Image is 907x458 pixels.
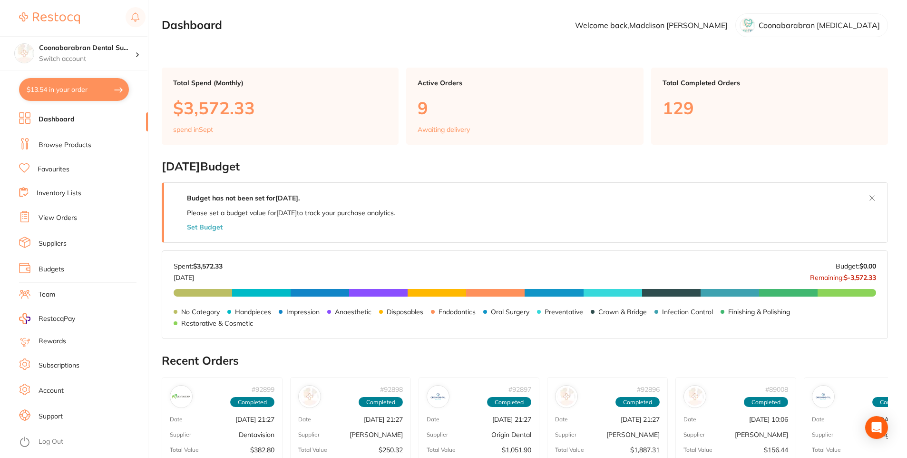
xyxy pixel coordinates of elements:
[621,416,660,423] p: [DATE] 21:27
[39,412,63,421] a: Support
[662,308,713,316] p: Infection Control
[39,54,135,64] p: Switch account
[298,416,311,423] p: Date
[19,313,30,324] img: RestocqPay
[181,319,253,327] p: Restorative & Cosmetic
[491,308,529,316] p: Oral Surgery
[575,21,728,30] p: Welcome back, Maddison [PERSON_NAME]
[39,213,77,223] a: View Orders
[379,446,403,454] p: $250.32
[865,416,888,439] div: Open Intercom Messenger
[812,431,833,438] p: Supplier
[174,270,223,281] p: [DATE]
[187,209,395,217] p: Please set a budget value for [DATE] to track your purchase analytics.
[172,388,190,406] img: Dentavision
[350,431,403,438] p: [PERSON_NAME]
[15,44,34,63] img: Coonabarabran Dental Surgery
[39,43,135,53] h4: Coonabarabran Dental Surgery
[686,388,704,406] img: Adam Dental
[508,386,531,393] p: # 92897
[427,447,456,453] p: Total Value
[170,431,191,438] p: Supplier
[683,416,696,423] p: Date
[38,165,69,174] a: Favourites
[170,416,183,423] p: Date
[663,79,877,87] p: Total Completed Orders
[162,19,222,32] h2: Dashboard
[19,435,145,450] button: Log Out
[418,98,632,118] p: 9
[235,308,271,316] p: Handpieces
[162,354,888,368] h2: Recent Orders
[39,265,64,274] a: Budgets
[286,308,320,316] p: Impression
[162,160,888,173] h2: [DATE] Budget
[740,18,755,33] img: cXB3NzlycQ
[555,416,568,423] p: Date
[380,386,403,393] p: # 92898
[387,308,423,316] p: Disposables
[663,98,877,118] p: 129
[335,308,371,316] p: Anaesthetic
[252,386,274,393] p: # 92899
[545,308,583,316] p: Preventative
[173,126,213,133] p: spend in Sept
[39,140,91,150] a: Browse Products
[230,397,274,408] span: Completed
[744,397,788,408] span: Completed
[174,262,223,270] p: Spent:
[181,308,220,316] p: No Category
[728,308,790,316] p: Finishing & Polishing
[39,290,55,299] a: Team
[364,416,403,423] p: [DATE] 21:27
[427,431,448,438] p: Supplier
[765,386,788,393] p: # 89008
[555,447,584,453] p: Total Value
[683,431,705,438] p: Supplier
[735,431,788,438] p: [PERSON_NAME]
[39,361,79,370] a: Subscriptions
[651,68,888,145] a: Total Completed Orders129
[19,12,80,24] img: Restocq Logo
[235,416,274,423] p: [DATE] 21:27
[637,386,660,393] p: # 92896
[810,270,876,281] p: Remaining:
[298,447,327,453] p: Total Value
[836,262,876,270] p: Budget:
[812,447,841,453] p: Total Value
[250,446,274,454] p: $382.80
[418,79,632,87] p: Active Orders
[418,126,470,133] p: Awaiting delivery
[173,79,387,87] p: Total Spend (Monthly)
[492,416,531,423] p: [DATE] 21:27
[859,262,876,270] strong: $0.00
[606,431,660,438] p: [PERSON_NAME]
[764,446,788,454] p: $156.44
[39,337,66,346] a: Rewards
[630,446,660,454] p: $1,887.31
[429,388,447,406] img: Origin Dental
[19,78,129,101] button: $13.54 in your order
[557,388,575,406] img: Henry Schein Halas
[187,194,300,202] strong: Budget has not been set for [DATE] .
[759,21,880,30] p: Coonabarabran [MEDICAL_DATA]
[814,388,832,406] img: Origin Dental
[39,314,75,324] span: RestocqPay
[170,447,199,453] p: Total Value
[812,416,825,423] p: Date
[502,446,531,454] p: $1,051.90
[39,239,67,249] a: Suppliers
[406,68,643,145] a: Active Orders9Awaiting delivery
[162,68,399,145] a: Total Spend (Monthly)$3,572.33spend inSept
[173,98,387,118] p: $3,572.33
[359,397,403,408] span: Completed
[187,223,223,231] button: Set Budget
[39,386,64,396] a: Account
[39,437,63,447] a: Log Out
[239,431,274,438] p: Dentavision
[683,447,712,453] p: Total Value
[615,397,660,408] span: Completed
[555,431,576,438] p: Supplier
[19,313,75,324] a: RestocqPay
[749,416,788,423] p: [DATE] 10:06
